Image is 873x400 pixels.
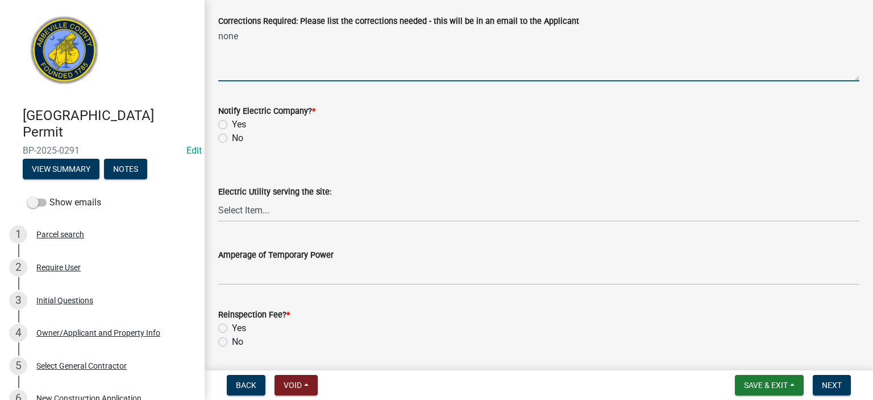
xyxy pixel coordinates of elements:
[9,291,27,310] div: 3
[9,324,27,342] div: 4
[744,381,788,390] span: Save & Exit
[275,375,318,395] button: Void
[186,145,202,156] a: Edit
[232,335,243,349] label: No
[236,381,256,390] span: Back
[36,263,81,271] div: Require User
[735,375,804,395] button: Save & Exit
[284,381,302,390] span: Void
[23,159,99,179] button: View Summary
[813,375,851,395] button: Next
[36,329,160,337] div: Owner/Applicant and Property Info
[218,18,579,26] label: Corrections Required: Please list the corrections needed - this will be in an email to the Applicant
[232,131,243,145] label: No
[218,251,334,259] label: Amperage of Temporary Power
[9,225,27,244] div: 1
[822,381,842,390] span: Next
[23,165,99,174] wm-modal-confirm: Summary
[23,108,196,141] h4: [GEOGRAPHIC_DATA] Permit
[227,375,265,395] button: Back
[232,321,246,335] label: Yes
[9,258,27,277] div: 2
[186,145,202,156] wm-modal-confirm: Edit Application Number
[23,145,182,156] span: BP-2025-0291
[232,118,246,131] label: Yes
[104,159,147,179] button: Notes
[104,165,147,174] wm-modal-confirm: Notes
[218,311,290,319] label: Reinspection Fee?
[9,357,27,375] div: 5
[23,12,106,96] img: Abbeville County, South Carolina
[36,230,84,238] div: Parcel search
[27,196,101,209] label: Show emails
[36,296,93,304] div: Initial Questions
[36,362,127,370] div: Select General Contractor
[218,108,315,116] label: Notify Electric Company?
[218,188,331,196] label: Electric Utility serving the site:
